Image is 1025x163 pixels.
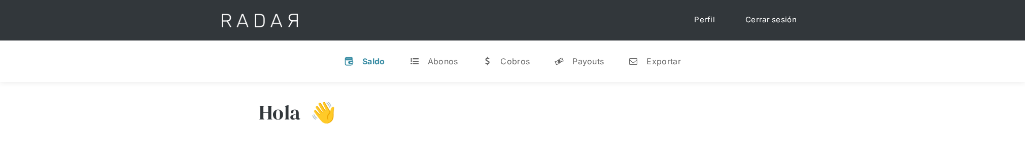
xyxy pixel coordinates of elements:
div: Exportar [646,56,680,66]
div: v [344,56,354,66]
div: Payouts [572,56,604,66]
a: Perfil [684,10,725,30]
h3: Hola [259,100,300,125]
div: Abonos [428,56,458,66]
h3: 👋 [300,100,336,125]
div: y [554,56,564,66]
div: Saldo [362,56,385,66]
a: Cerrar sesión [735,10,807,30]
div: w [482,56,492,66]
div: Cobros [500,56,530,66]
div: t [409,56,420,66]
div: n [628,56,638,66]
